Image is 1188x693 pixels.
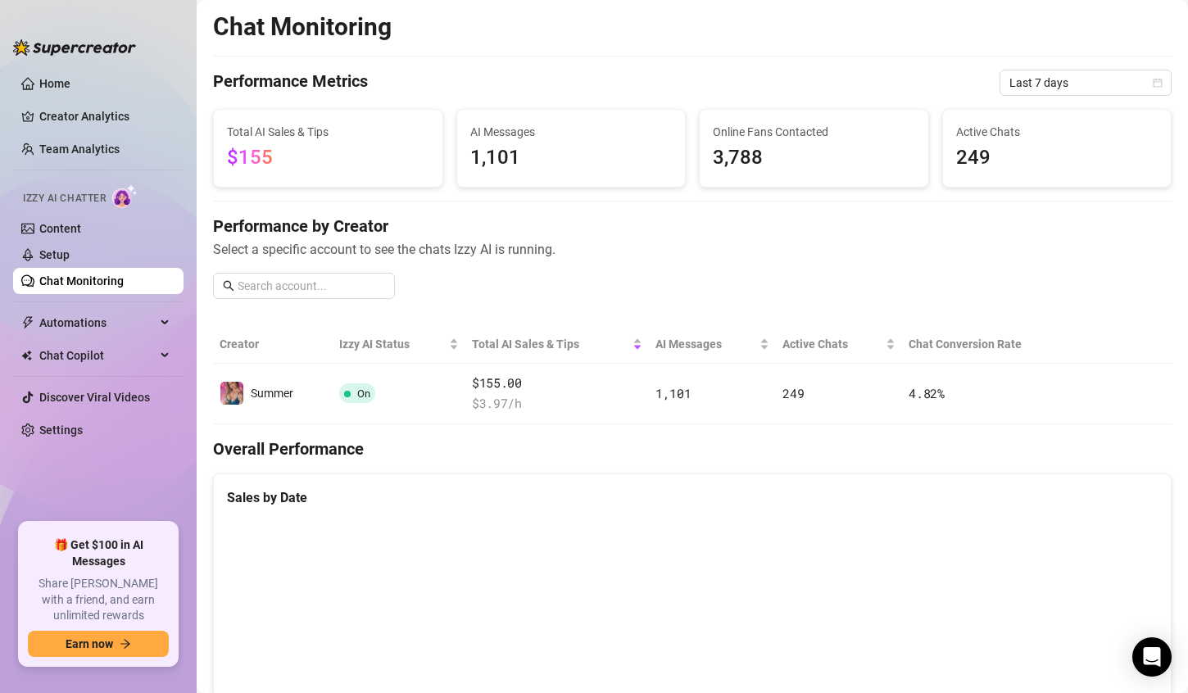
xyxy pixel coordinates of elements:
img: Chat Copilot [21,350,32,361]
a: Settings [39,423,83,437]
span: Share [PERSON_NAME] with a friend, and earn unlimited rewards [28,576,169,624]
span: $ 3.97 /h [472,394,642,414]
span: thunderbolt [21,316,34,329]
span: Active Chats [782,335,882,353]
th: Creator [213,325,333,364]
span: 🎁 Get $100 in AI Messages [28,537,169,569]
th: Chat Conversion Rate [902,325,1076,364]
span: Last 7 days [1009,70,1162,95]
a: Team Analytics [39,143,120,156]
span: 4.82 % [909,385,945,401]
span: AI Messages [470,123,673,141]
span: Izzy AI Chatter [23,191,106,206]
h4: Performance Metrics [213,70,368,96]
span: Active Chats [956,123,1159,141]
button: Earn nowarrow-right [28,631,169,657]
span: 249 [782,385,804,401]
span: Automations [39,310,156,336]
span: Select a specific account to see the chats Izzy AI is running. [213,239,1172,260]
img: AI Chatter [112,184,138,208]
th: Total AI Sales & Tips [465,325,649,364]
h4: Overall Performance [213,437,1172,460]
span: Total AI Sales & Tips [472,335,629,353]
span: On [357,387,370,400]
span: arrow-right [120,638,131,650]
a: Discover Viral Videos [39,391,150,404]
th: Active Chats [776,325,902,364]
span: Summer [251,387,293,400]
span: Online Fans Contacted [713,123,915,141]
a: Content [39,222,81,235]
span: 1,101 [655,385,691,401]
img: logo-BBDzfeDw.svg [13,39,136,56]
a: Creator Analytics [39,103,170,129]
div: Sales by Date [227,487,1158,508]
h2: Chat Monitoring [213,11,392,43]
span: $155 [227,146,273,169]
img: Summer [220,382,243,405]
span: Earn now [66,637,113,650]
th: Izzy AI Status [333,325,465,364]
span: calendar [1153,78,1163,88]
span: AI Messages [655,335,756,353]
span: Chat Copilot [39,342,156,369]
a: Chat Monitoring [39,274,124,288]
a: Home [39,77,70,90]
th: AI Messages [649,325,776,364]
span: 249 [956,143,1159,174]
input: Search account... [238,277,385,295]
span: search [223,280,234,292]
span: Izzy AI Status [339,335,446,353]
a: Setup [39,248,70,261]
span: 1,101 [470,143,673,174]
span: Total AI Sales & Tips [227,123,429,141]
span: $155.00 [472,374,642,393]
h4: Performance by Creator [213,215,1172,238]
span: 3,788 [713,143,915,174]
div: Open Intercom Messenger [1132,637,1172,677]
